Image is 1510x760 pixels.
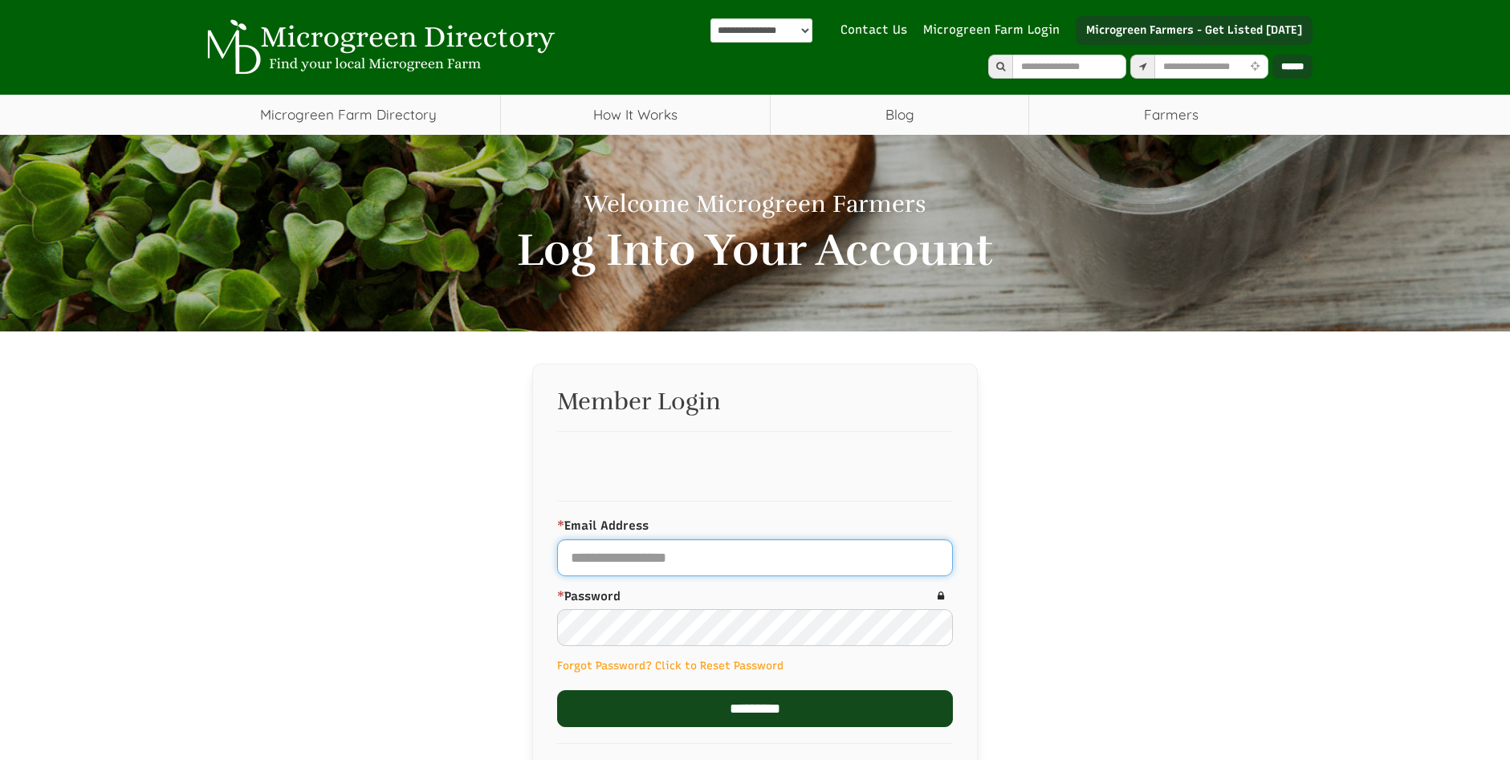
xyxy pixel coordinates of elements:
img: Microgreen Directory [197,19,559,75]
h2: Log Into Your Account [395,226,1115,275]
h1: Welcome Microgreen Farmers [395,191,1115,217]
div: Powered by [710,18,812,43]
a: Blog [771,95,1028,135]
a: Microgreen Farm Directory [197,95,500,135]
label: Password [557,588,953,605]
label: Email Address [557,518,953,534]
a: Contact Us [832,22,915,39]
h2: Member Login [557,388,953,415]
a: Microgreen Farm Login [923,22,1068,39]
select: Language Translate Widget [710,18,812,43]
i: Use Current Location [1247,62,1264,72]
iframe: Sign in with Google Button [549,446,735,482]
a: Microgreen Farmers - Get Listed [DATE] [1076,16,1313,45]
a: Forgot Password? Click to Reset Password [557,659,783,672]
span: Farmers [1029,95,1313,135]
a: How It Works [501,95,770,135]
